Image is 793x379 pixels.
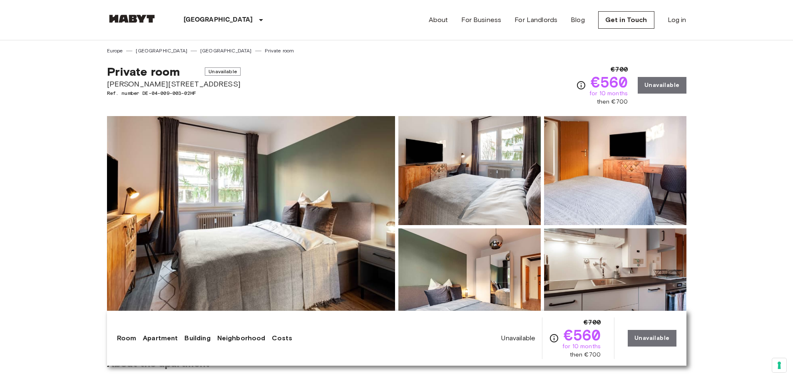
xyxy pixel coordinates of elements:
span: then €700 [570,351,601,359]
a: Neighborhood [217,333,266,343]
svg: Check cost overview for full price breakdown. Please note that discounts apply to new joiners onl... [549,333,559,343]
span: Unavailable [205,67,241,76]
a: [GEOGRAPHIC_DATA] [200,47,252,54]
a: Building [184,333,210,343]
span: €700 [611,64,628,74]
span: for 10 months [562,342,601,351]
a: For Business [461,15,501,25]
span: Private room [107,64,180,79]
a: For Landlords [515,15,557,25]
button: Your consent preferences for tracking technologies [772,358,786,372]
a: Europe [107,47,123,54]
a: Costs [272,333,292,343]
a: [GEOGRAPHIC_DATA] [136,47,187,54]
img: Picture of unit DE-04-009-003-02HF [544,228,686,337]
img: Marketing picture of unit DE-04-009-003-02HF [107,116,395,337]
a: About [429,15,448,25]
a: Private room [265,47,294,54]
a: Get in Touch [598,11,654,29]
span: then €700 [597,98,628,106]
span: €700 [584,317,601,327]
span: €560 [564,327,601,342]
p: [GEOGRAPHIC_DATA] [184,15,253,25]
img: Picture of unit DE-04-009-003-02HF [398,228,541,337]
a: Room [117,333,137,343]
span: for 10 months [589,89,628,98]
span: €560 [591,74,628,89]
a: Apartment [143,333,178,343]
a: Log in [668,15,686,25]
img: Picture of unit DE-04-009-003-02HF [544,116,686,225]
span: [PERSON_NAME][STREET_ADDRESS] [107,79,241,89]
span: Ref. number DE-04-009-003-02HF [107,89,241,97]
a: Blog [571,15,585,25]
span: Unavailable [501,334,535,343]
svg: Check cost overview for full price breakdown. Please note that discounts apply to new joiners onl... [576,80,586,90]
img: Habyt [107,15,157,23]
img: Picture of unit DE-04-009-003-02HF [398,116,541,225]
